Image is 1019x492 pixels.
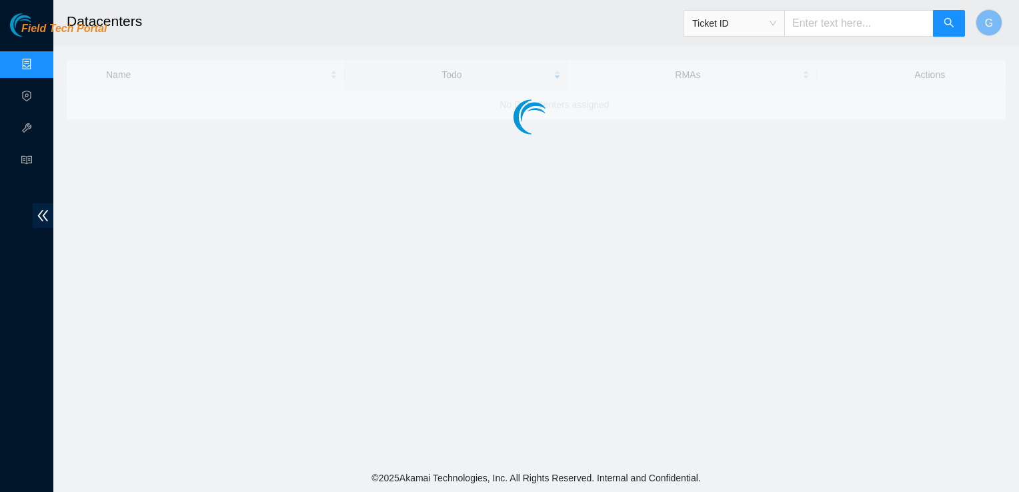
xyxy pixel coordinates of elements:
[33,203,53,228] span: double-left
[21,149,32,175] span: read
[53,464,1019,492] footer: © 2025 Akamai Technologies, Inc. All Rights Reserved. Internal and Confidential.
[692,13,776,33] span: Ticket ID
[976,9,1002,36] button: G
[10,13,67,37] img: Akamai Technologies
[944,17,954,30] span: search
[933,10,965,37] button: search
[21,23,107,35] span: Field Tech Portal
[10,24,107,41] a: Akamai TechnologiesField Tech Portal
[784,10,934,37] input: Enter text here...
[985,15,993,31] span: G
